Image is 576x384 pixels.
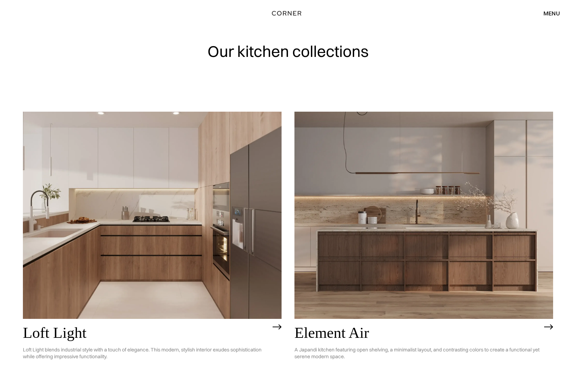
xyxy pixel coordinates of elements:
h2: Loft Light [23,324,269,341]
p: Loft Light blends industrial style with a touch of elegance. This modern, stylish interior exudes... [23,341,269,365]
h2: Element Air [294,324,541,341]
div: menu [536,7,560,19]
a: home [259,9,317,18]
p: A Japandi kitchen featuring open shelving, a minimalist layout, and contrasting colors to create ... [294,341,541,365]
div: menu [543,10,560,16]
h1: Our kitchen collections [208,43,369,60]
